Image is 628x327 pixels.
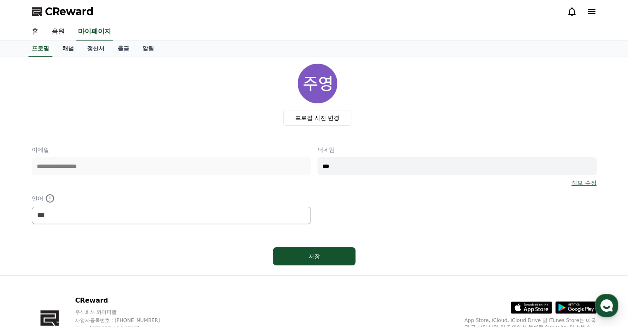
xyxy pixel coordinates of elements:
a: 음원 [45,23,71,41]
a: 홈 [2,258,55,279]
p: 주식회사 와이피랩 [75,309,176,315]
a: 대화 [55,258,107,279]
a: 프로필 [28,41,52,57]
p: 닉네임 [318,146,597,154]
img: profile_image [298,64,337,103]
p: 이메일 [32,146,311,154]
p: CReward [75,296,176,306]
a: 채널 [56,41,81,57]
a: 마이페이지 [76,23,113,41]
a: CReward [32,5,94,18]
span: 대화 [76,271,85,278]
p: 사업자등록번호 : [PHONE_NUMBER] [75,317,176,324]
a: 출금 [111,41,136,57]
a: 정보 수정 [571,179,596,187]
a: 정산서 [81,41,111,57]
a: 설정 [107,258,159,279]
label: 프로필 사진 변경 [283,110,351,126]
div: 저장 [289,252,339,260]
span: 홈 [26,271,31,277]
span: CReward [45,5,94,18]
button: 저장 [273,247,355,265]
span: 설정 [128,271,137,277]
a: 알림 [136,41,161,57]
a: 홈 [25,23,45,41]
p: 언어 [32,193,311,203]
